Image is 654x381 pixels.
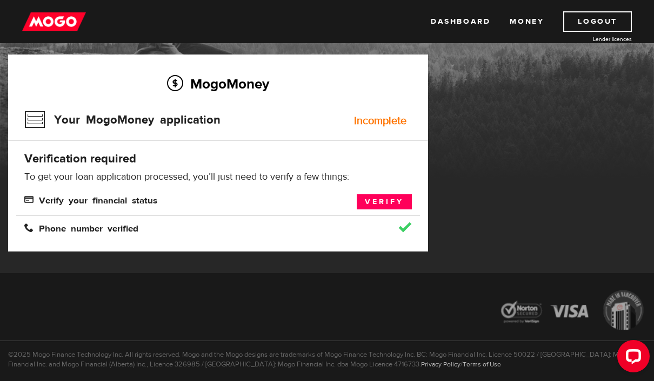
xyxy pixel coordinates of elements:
a: Privacy Policy [421,360,461,369]
h2: MogoMoney [24,72,412,95]
a: Verify [357,194,412,209]
h4: Verification required [24,151,412,166]
div: Incomplete [354,115,406,126]
a: Logout [563,11,632,32]
a: Money [510,11,544,32]
a: Dashboard [431,11,490,32]
h3: Your MogoMoney application [24,106,221,134]
img: mogo_logo-11ee424be714fa7cbb0f0f49df9e16ec.png [22,11,86,32]
span: Phone number verified [24,223,138,232]
span: Verify your financial status [24,195,157,204]
p: To get your loan application processed, you’ll just need to verify a few things: [24,171,412,183]
iframe: LiveChat chat widget [609,336,654,381]
a: Terms of Use [463,360,501,369]
a: Lender licences [551,35,632,43]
